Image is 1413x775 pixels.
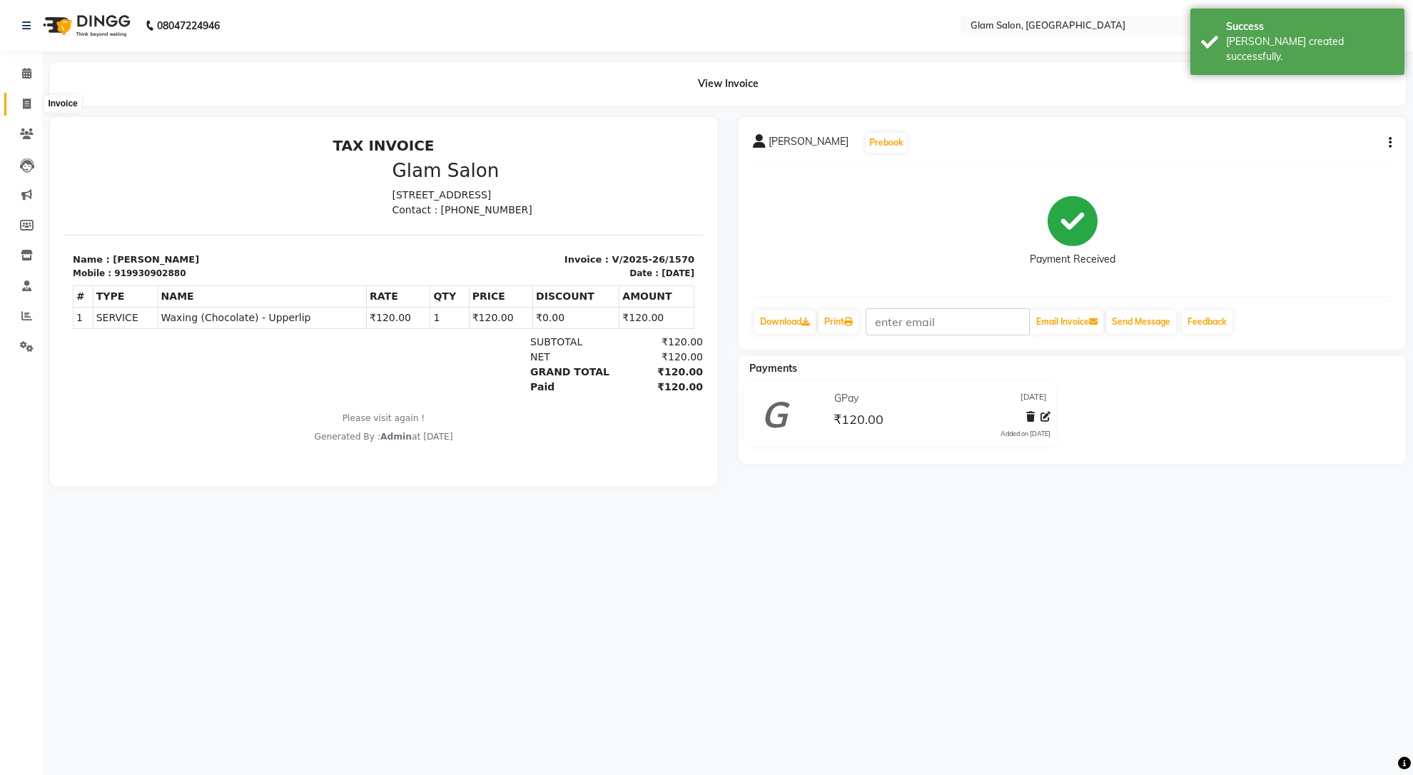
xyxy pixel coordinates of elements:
[303,154,366,176] th: RATE
[469,154,555,176] th: DISCOUNT
[9,154,29,176] th: #
[36,6,134,46] img: logo
[316,300,348,310] span: Admin
[405,176,468,197] td: ₹120.00
[1030,252,1115,267] div: Payment Received
[754,310,816,334] a: Download
[328,121,631,136] p: Invoice : V/2025-26/1570
[303,176,366,197] td: ₹120.00
[1226,19,1394,34] div: Success
[50,62,1406,106] div: View Invoice
[366,154,405,176] th: QTY
[548,203,639,218] div: ₹120.00
[457,203,548,218] div: SUBTOTAL
[9,136,47,148] div: Mobile :
[328,71,631,86] p: Contact : [PHONE_NUMBER]
[834,391,859,406] span: GPay
[555,154,630,176] th: AMOUNT
[457,248,548,263] div: Paid
[50,136,121,148] div: 919930902880
[749,362,797,375] span: Payments
[29,176,93,197] td: SERVICE
[157,6,220,46] b: 08047224946
[9,299,630,312] div: Generated By : at [DATE]
[548,248,639,263] div: ₹120.00
[1001,429,1050,439] div: Added on [DATE]
[328,56,631,71] p: [STREET_ADDRESS]
[29,154,93,176] th: TYPE
[93,154,302,176] th: NAME
[548,233,639,248] div: ₹120.00
[819,310,859,334] a: Print
[1030,310,1103,334] button: Email Invoice
[769,134,849,154] span: [PERSON_NAME]
[565,136,594,148] div: Date :
[9,176,29,197] td: 1
[328,29,631,51] h3: Glam Salon
[9,121,311,136] p: Name : [PERSON_NAME]
[1020,391,1047,406] span: [DATE]
[866,133,907,153] button: Prebook
[597,136,630,148] div: [DATE]
[548,218,639,233] div: ₹120.00
[457,233,548,248] div: GRAND TOTAL
[469,176,555,197] td: ₹0.00
[97,179,299,194] span: Waxing (Chocolate) - Upperlip
[9,6,630,23] h2: TAX INVOICE
[834,411,883,431] span: ₹120.00
[1182,310,1232,334] a: Feedback
[9,280,630,293] p: Please visit again !
[1106,310,1176,334] button: Send Message
[366,176,405,197] td: 1
[555,176,630,197] td: ₹120.00
[866,308,1030,335] input: enter email
[457,218,548,233] div: NET
[1226,34,1394,64] div: Bill created successfully.
[44,96,81,113] div: Invoice
[405,154,468,176] th: PRICE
